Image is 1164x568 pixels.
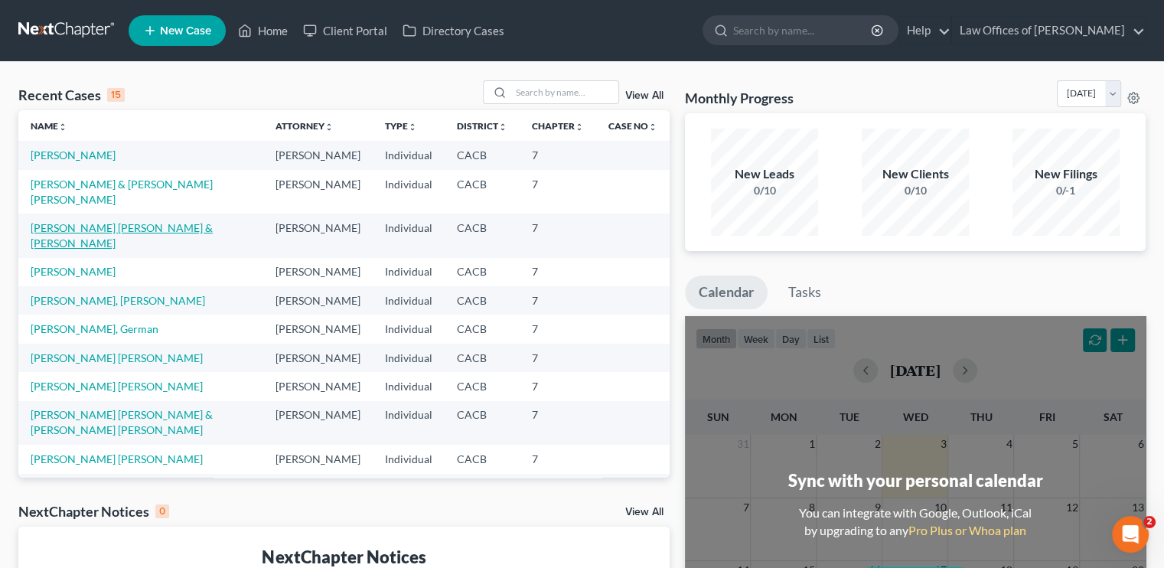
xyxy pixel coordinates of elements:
a: [PERSON_NAME] [PERSON_NAME] [31,380,203,393]
td: [PERSON_NAME] [263,214,373,257]
div: New Leads [711,165,818,183]
a: Help [899,17,950,44]
td: CACB [445,170,520,214]
td: CACB [445,372,520,400]
td: CACB [445,344,520,372]
a: [PERSON_NAME] [PERSON_NAME] [31,452,203,465]
a: Home [230,17,295,44]
a: [PERSON_NAME] [PERSON_NAME] & [PERSON_NAME] [31,221,213,250]
span: New Case [160,25,211,37]
a: Case Nounfold_more [608,120,657,132]
td: Individual [373,474,445,502]
td: 7 [520,315,596,343]
td: Individual [373,401,445,445]
td: 7 [520,372,596,400]
a: Districtunfold_more [457,120,507,132]
td: Individual [373,214,445,257]
td: Individual [373,315,445,343]
input: Search by name... [511,81,618,103]
td: [PERSON_NAME] [263,344,373,372]
td: [PERSON_NAME] [263,372,373,400]
td: 7 [520,286,596,315]
td: [PERSON_NAME] [263,474,373,502]
td: 7 [520,401,596,445]
a: [PERSON_NAME] [31,149,116,162]
div: New Clients [862,165,969,183]
td: CACB [445,401,520,445]
i: unfold_more [324,122,334,132]
a: Attorneyunfold_more [276,120,334,132]
a: View All [625,90,664,101]
span: 2 [1143,516,1156,528]
i: unfold_more [58,122,67,132]
a: [PERSON_NAME] [31,265,116,278]
td: Individual [373,372,445,400]
td: Individual [373,445,445,473]
td: CACB [445,474,520,502]
i: unfold_more [408,122,417,132]
div: Sync with your personal calendar [787,468,1042,492]
i: unfold_more [575,122,584,132]
a: View All [625,507,664,517]
td: CACB [445,258,520,286]
td: Individual [373,286,445,315]
a: Typeunfold_more [385,120,417,132]
a: [PERSON_NAME] [PERSON_NAME] & [PERSON_NAME] [PERSON_NAME] [31,408,213,436]
i: unfold_more [648,122,657,132]
input: Search by name... [733,16,873,44]
td: [PERSON_NAME] [263,286,373,315]
td: 7 [520,214,596,257]
td: Individual [373,344,445,372]
a: [PERSON_NAME] & [PERSON_NAME] [PERSON_NAME] [31,178,213,206]
td: CACB [445,214,520,257]
td: [PERSON_NAME] [263,401,373,445]
a: Directory Cases [395,17,512,44]
div: 15 [107,88,125,102]
a: [PERSON_NAME], [PERSON_NAME] [31,294,205,307]
td: [PERSON_NAME] [263,170,373,214]
td: Individual [373,258,445,286]
td: [PERSON_NAME] [263,258,373,286]
td: CACB [445,315,520,343]
td: [PERSON_NAME] [263,445,373,473]
div: 0/-1 [1012,183,1120,198]
div: 0/10 [711,183,818,198]
td: 7 [520,141,596,169]
td: 7 [520,445,596,473]
td: CACB [445,445,520,473]
a: Pro Plus or Whoa plan [908,523,1026,537]
td: CACB [445,141,520,169]
td: Individual [373,141,445,169]
a: [PERSON_NAME], German [31,322,158,335]
iframe: Intercom live chat [1112,516,1149,553]
td: Individual [373,170,445,214]
h3: Monthly Progress [685,89,794,107]
a: Nameunfold_more [31,120,67,132]
td: [PERSON_NAME] [263,315,373,343]
td: 7 [520,344,596,372]
a: Calendar [685,276,768,309]
td: CACB [445,286,520,315]
div: 0 [155,504,169,518]
a: Client Portal [295,17,395,44]
a: Chapterunfold_more [532,120,584,132]
a: Law Offices of [PERSON_NAME] [952,17,1145,44]
i: unfold_more [498,122,507,132]
div: Recent Cases [18,86,125,104]
td: [PERSON_NAME] [263,141,373,169]
a: [PERSON_NAME] [PERSON_NAME] [31,351,203,364]
td: 7 [520,474,596,502]
a: Tasks [774,276,835,309]
div: 0/10 [862,183,969,198]
div: New Filings [1012,165,1120,183]
td: 7 [520,258,596,286]
div: You can integrate with Google, Outlook, iCal by upgrading to any [793,504,1038,540]
td: 7 [520,170,596,214]
div: NextChapter Notices [18,502,169,521]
